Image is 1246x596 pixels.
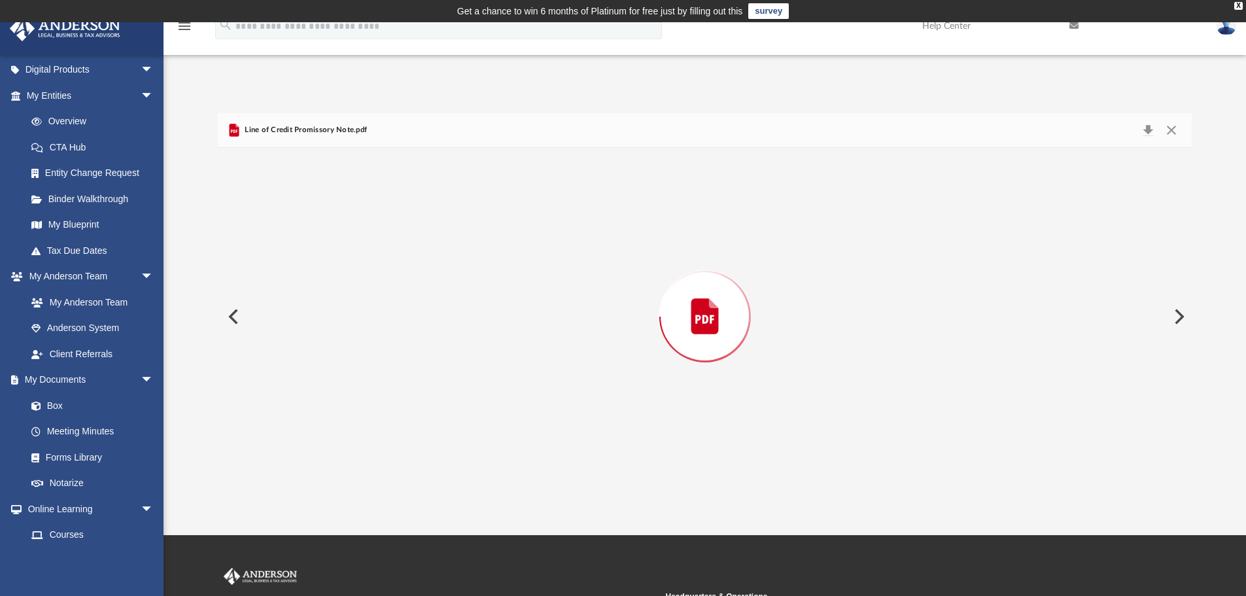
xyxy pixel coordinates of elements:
div: Get a chance to win 6 months of Platinum for free just by filling out this [457,3,743,19]
a: Courses [18,522,167,548]
a: Digital Productsarrow_drop_down [9,57,173,83]
img: Anderson Advisors Platinum Portal [6,16,124,41]
a: Forms Library [18,444,160,470]
a: Tax Due Dates [18,237,173,264]
a: My Blueprint [18,212,167,238]
span: Line of Credit Promissory Note.pdf [242,124,367,136]
a: My Anderson Team [18,289,160,315]
a: Online Learningarrow_drop_down [9,496,167,522]
span: arrow_drop_down [141,57,167,84]
button: Previous File [218,298,247,335]
a: My Documentsarrow_drop_down [9,367,167,393]
span: arrow_drop_down [141,264,167,290]
div: Preview [218,113,1192,485]
a: My Anderson Teamarrow_drop_down [9,264,167,290]
i: search [218,18,233,32]
button: Close [1160,121,1183,139]
img: User Pic [1217,16,1236,35]
a: survey [748,3,789,19]
a: Box [18,393,160,419]
i: menu [177,18,192,34]
span: arrow_drop_down [141,367,167,394]
a: Client Referrals [18,341,167,367]
a: CTA Hub [18,134,173,160]
a: Video Training [18,548,160,574]
span: arrow_drop_down [141,496,167,523]
a: Entity Change Request [18,160,173,186]
div: close [1234,2,1243,10]
a: Meeting Minutes [18,419,167,445]
button: Download [1136,121,1160,139]
img: Anderson Advisors Platinum Portal [221,568,300,585]
a: Notarize [18,470,167,497]
a: My Entitiesarrow_drop_down [9,82,173,109]
span: arrow_drop_down [141,82,167,109]
button: Next File [1164,298,1192,335]
a: Overview [18,109,173,135]
a: Binder Walkthrough [18,186,173,212]
a: Anderson System [18,315,167,342]
a: menu [177,25,192,34]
